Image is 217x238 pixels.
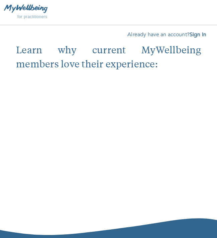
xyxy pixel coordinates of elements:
[11,31,206,39] p: Already have an account?
[17,14,47,19] span: for practitioners
[190,31,206,38] a: Sign In
[16,44,201,72] p: Learn why current MyWellbeing members love their experience:
[4,4,47,13] img: MyWellbeing
[16,72,201,211] iframe: Embedded youtube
